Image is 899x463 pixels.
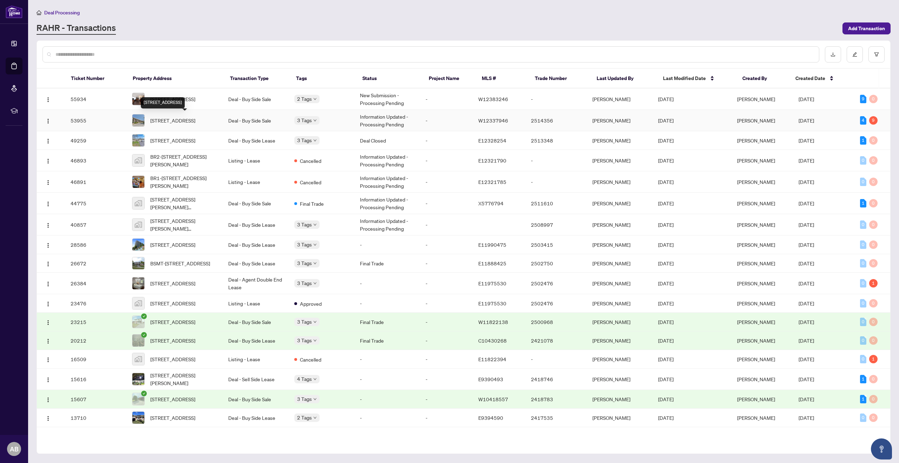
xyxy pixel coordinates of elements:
td: Final Trade [354,254,420,273]
img: Logo [45,243,51,248]
td: Deal - Agent Double End Lease [223,273,288,294]
span: [DATE] [799,117,814,124]
span: 3 Tags [297,279,312,287]
button: Logo [42,335,54,346]
div: 1 [869,279,878,287]
img: Logo [45,97,51,102]
div: 0 [869,178,878,186]
button: Logo [42,135,54,146]
img: thumbnail-img [132,316,144,328]
td: 44775 [65,193,126,214]
td: - [420,273,473,294]
td: 2500968 [525,313,587,331]
span: [DATE] [658,319,674,325]
td: 26384 [65,273,126,294]
th: Status [357,69,423,88]
td: 46893 [65,150,126,171]
td: - [420,131,473,150]
td: - [420,171,473,193]
span: [DATE] [799,376,814,382]
span: [PERSON_NAME] [737,300,775,306]
span: [STREET_ADDRESS] [150,117,195,124]
img: Logo [45,261,51,267]
span: down [313,339,317,342]
th: Created By [737,69,790,88]
img: thumbnail-img [132,219,144,231]
img: thumbnail-img [132,197,144,209]
td: Deal - Buy Side Lease [223,236,288,254]
span: E12321790 [478,157,506,164]
img: thumbnail-img [132,257,144,269]
img: Logo [45,320,51,325]
div: 0 [860,220,866,229]
span: [DATE] [658,96,674,102]
div: 0 [860,299,866,307]
button: Logo [42,115,54,126]
th: Last Modified Date [657,69,737,88]
th: Transaction Type [224,69,291,88]
th: MLS # [476,69,529,88]
span: Cancelled [300,157,321,165]
span: [DATE] [799,337,814,344]
td: Information Updated - Processing Pending [354,193,420,214]
span: 3 Tags [297,220,312,229]
img: Logo [45,397,51,403]
span: Add Transaction [848,23,885,34]
td: 2514356 [525,110,587,131]
span: down [313,243,317,246]
td: 53955 [65,110,126,131]
span: [STREET_ADDRESS] [150,137,195,144]
button: Add Transaction [842,22,891,34]
span: [STREET_ADDRESS] [150,318,195,326]
div: 0 [869,318,878,326]
img: Logo [45,416,51,421]
span: [DATE] [658,200,674,206]
td: - [420,294,473,313]
img: thumbnail-img [132,277,144,289]
span: [PERSON_NAME] [737,157,775,164]
span: 3 Tags [297,240,312,249]
button: Logo [42,316,54,328]
div: 9 [860,95,866,103]
img: Logo [45,223,51,228]
th: Project Name [423,69,476,88]
span: [DATE] [799,200,814,206]
div: 0 [869,375,878,383]
td: [PERSON_NAME] [587,110,652,131]
span: Created Date [795,74,825,82]
span: [STREET_ADDRESS] [150,279,195,287]
td: 2502750 [525,254,587,273]
div: 1 [869,355,878,363]
span: [DATE] [658,117,674,124]
td: - [354,294,420,313]
button: filter [868,46,885,62]
span: [DATE] [658,300,674,306]
td: - [420,313,473,331]
td: Deal - Buy Side Lease [223,331,288,350]
img: thumbnail-img [132,335,144,346]
th: Created Date [790,69,852,88]
td: [PERSON_NAME] [587,214,652,236]
button: Logo [42,176,54,187]
td: - [420,88,473,110]
span: [PERSON_NAME] [737,242,775,248]
td: - [525,88,587,110]
span: [PERSON_NAME] [737,396,775,402]
td: 23476 [65,294,126,313]
span: W10418557 [478,396,508,402]
span: [STREET_ADDRESS] [150,299,195,307]
span: [DATE] [658,376,674,382]
td: - [525,171,587,193]
span: [DATE] [799,415,814,421]
div: 1 [860,199,866,207]
td: 40857 [65,214,126,236]
td: [PERSON_NAME] [587,193,652,214]
img: thumbnail-img [132,93,144,105]
span: 3 Tags [297,336,312,344]
td: Deal - Buy Side Lease [223,131,288,150]
td: - [354,350,420,369]
span: [DATE] [799,137,814,144]
span: 2 Tags [297,95,312,103]
span: E11990475 [478,242,506,248]
td: Final Trade [354,313,420,331]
